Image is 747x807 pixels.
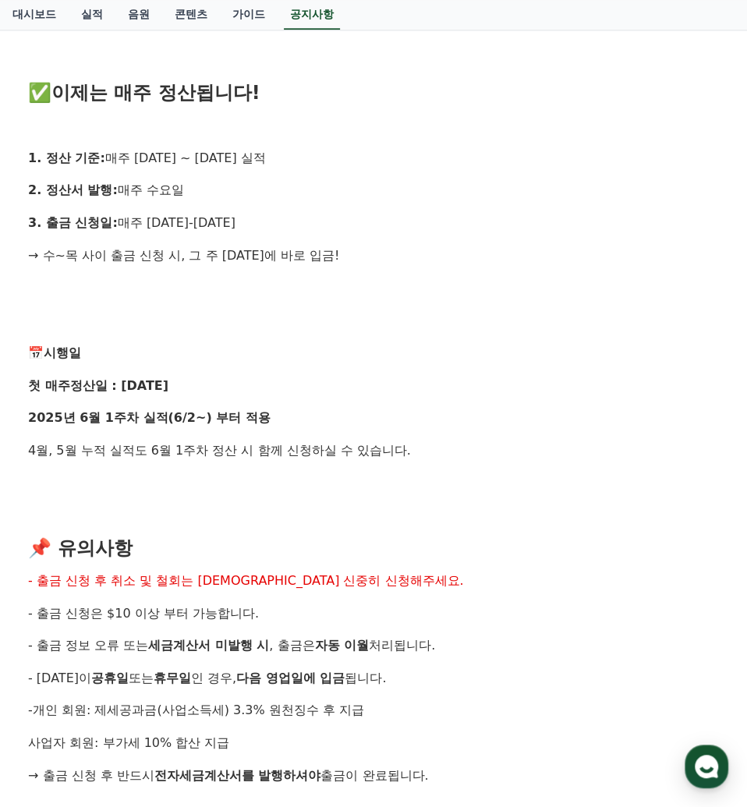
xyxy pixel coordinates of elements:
[28,606,255,621] span: - 출금 신청은 $10 이상 부터 가능합니다
[28,668,719,688] p: - [DATE]이 또는 인 경우, 됩니다.
[91,671,129,685] strong: 공휴일
[28,148,719,168] p: 매주 [DATE] ~ [DATE] 실적
[201,494,299,533] a: 설정
[28,635,719,656] p: - 출금 정보 오류 또는 , 출금은 처리됩니다.
[28,703,33,717] span: -
[28,150,105,165] strong: 1. 정산 기준:
[49,518,58,530] span: 홈
[28,213,719,233] p: 매주 [DATE]-[DATE]
[28,182,118,197] strong: 2. 정산서 발행:
[28,766,719,786] p: → 출금 신청 후 반드시 출금이 완료됩니다.
[28,180,719,200] p: 매주 수요일
[28,343,719,363] p: 📅
[51,82,260,104] strong: 이제는 매주 정산됩니다!
[314,638,369,653] strong: 자동 이월
[154,768,321,783] strong: 전자세금계산서를 발행하셔야
[28,603,719,624] p: .
[28,733,719,753] p: 사업자 회원: 부가세 10% 합산 지급
[154,671,191,685] strong: 휴무일
[44,345,81,360] strong: 시행일
[28,215,118,230] strong: 3. 출금 신청일:
[143,519,161,531] span: 대화
[28,538,719,558] h3: 📌 유의사항
[28,441,719,461] p: 4월, 5월 누적 실적도 6월 1주차 정산 시 함께 신청하실 수 있습니다.
[241,518,260,530] span: 설정
[148,638,269,653] strong: 세금계산서 미발행 시
[28,573,464,588] span: - 출금 신청 후 취소 및 철회는 [DEMOGRAPHIC_DATA] 신중히 신청해주세요.
[28,410,271,425] strong: 2025년 6월 1주차 실적(6/2~) 부터 적용
[5,494,103,533] a: 홈
[28,700,719,720] p: 개인 회원: 제세공과금(사업소득세) 3.3% 원천징수 후 지급
[236,671,345,685] strong: 다음 영업일에 입금
[28,246,719,266] p: → 수~목 사이 출금 신청 시, 그 주 [DATE]에 바로 입금!
[28,378,168,393] strong: 첫 매주정산일 : [DATE]
[28,83,719,103] h3: ✅
[103,494,201,533] a: 대화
